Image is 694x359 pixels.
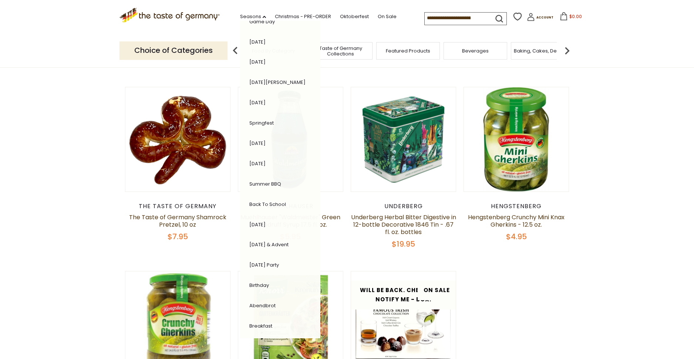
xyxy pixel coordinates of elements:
span: $7.95 [168,231,188,242]
a: Back to School [249,201,286,208]
a: Seasons [240,13,266,21]
button: $0.00 [555,12,586,23]
a: Breakfast [249,322,272,329]
div: Underberg [351,203,456,210]
a: Featured Products [386,48,430,54]
a: [DATE] Party [249,261,279,268]
a: Underberg Herbal Bitter Digestive in 12-bottle Decorative 1846 Tin - .67 fl. oz. bottles [351,213,456,236]
img: Hengstenberg Crunchy Mini Knax Gherkins - 12.5 oz. [464,87,569,192]
a: [DATE] [249,221,266,228]
span: Account [536,16,553,20]
a: Account [527,13,553,24]
p: Choice of Categories [119,41,228,60]
a: [DATE][PERSON_NAME] [249,79,306,86]
div: The Taste of Germany [125,203,230,210]
span: $4.95 [506,231,527,242]
a: Birthday [249,282,269,289]
img: Muehlhauser "Waldmeister" Green Woodruff Syrup 17.5 fl. oz. [238,87,343,192]
a: [DATE] [249,160,266,167]
a: Taste of Germany Collections [311,45,370,57]
a: Abendbrot [249,302,276,309]
img: Underberg Herbal Bitter Digestive in 12-bottle Decorative 1846 Tin - .67 fl. oz. bottles [351,87,456,192]
a: On Sale [378,13,397,21]
a: Springfest [249,119,274,126]
a: Baking, Cakes, Desserts [514,48,571,54]
a: Christmas - PRE-ORDER [275,13,331,21]
a: [DATE] [249,140,266,147]
a: Game Day [249,18,275,25]
a: Beverages [462,48,489,54]
a: [DATE] [249,38,266,45]
a: The Taste of Germany Shamrock Pretzel, 10 oz [129,213,226,229]
img: The Taste of Germany Shamrock Pretzel, 10 oz [125,87,230,192]
span: $0.00 [569,13,582,20]
a: [DATE] [249,99,266,106]
span: $19.95 [392,239,415,249]
a: [DATE] [249,58,266,65]
img: previous arrow [228,43,243,58]
a: Summer BBQ [249,180,281,187]
a: [DATE] & Advent [249,241,289,248]
a: Oktoberfest [340,13,369,21]
img: next arrow [560,43,575,58]
div: Muehlhauser [238,203,343,210]
a: Hengstenberg Crunchy Mini Knax Gherkins - 12.5 oz. [468,213,565,229]
div: Hengstenberg [464,203,569,210]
